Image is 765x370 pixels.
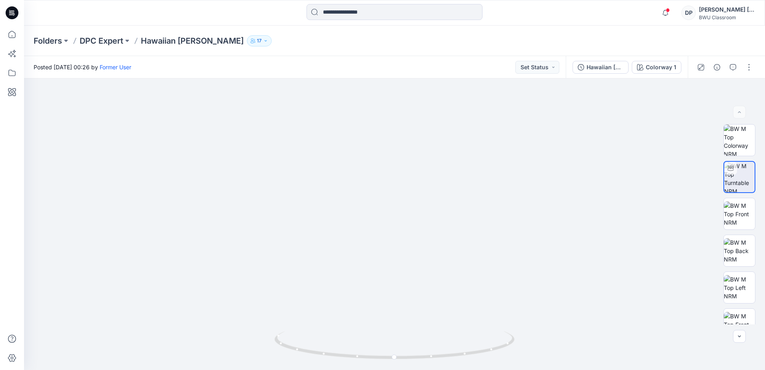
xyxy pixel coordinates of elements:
a: Folders [34,35,62,46]
img: BW M Top Colorway NRM [724,125,755,156]
div: [PERSON_NAME] [PERSON_NAME] [699,5,755,14]
p: Hawaiian [PERSON_NAME] [141,35,244,46]
button: Details [711,61,723,74]
p: 17 [257,36,262,45]
a: Former User [100,64,131,70]
div: Colorway 1 [646,63,676,72]
button: Hawaiian [PERSON_NAME] [573,61,629,74]
img: BW M Top Front NRM [724,201,755,227]
img: BW M Top Left NRM [724,275,755,300]
img: BW M Top Front Chest NRM [724,312,755,337]
button: 17 [247,35,272,46]
img: BW M Top Back NRM [724,238,755,263]
div: DP [681,6,696,20]
div: Hawaiian [PERSON_NAME] [587,63,623,72]
div: BWU Classroom [699,14,755,20]
span: Posted [DATE] 00:26 by [34,63,131,71]
a: DPC Expert [80,35,123,46]
img: BW M Top Turntable NRM [724,162,755,192]
button: Colorway 1 [632,61,681,74]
